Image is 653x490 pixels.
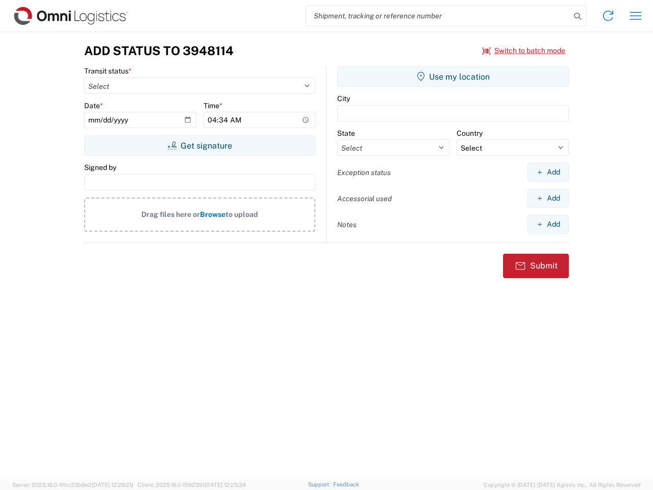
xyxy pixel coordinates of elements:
[528,215,569,234] button: Add
[528,163,569,182] button: Add
[308,481,334,487] a: Support
[337,94,350,103] label: City
[503,254,569,278] button: Submit
[138,482,246,488] span: Client: 2025.16.0-1592391
[204,101,222,110] label: Time
[457,129,483,138] label: Country
[84,43,234,58] h3: Add Status to 3948114
[84,66,132,76] label: Transit status
[84,101,103,110] label: Date
[200,210,225,218] span: Browse
[528,189,569,208] button: Add
[337,129,355,138] label: State
[84,135,315,156] button: Get signature
[92,482,133,488] span: [DATE] 12:29:29
[333,481,359,487] a: Feedback
[337,168,391,177] label: Exception status
[484,480,641,489] span: Copyright © [DATE]-[DATE] Agistix Inc., All Rights Reserved
[205,482,246,488] span: [DATE] 12:25:34
[337,66,569,87] button: Use my location
[482,42,565,59] button: Switch to batch mode
[225,210,258,218] span: to upload
[337,220,357,229] label: Notes
[141,210,200,218] span: Drag files here or
[337,194,392,203] label: Accessorial used
[306,6,570,26] input: Shipment, tracking or reference number
[12,482,133,488] span: Server: 2025.16.0-1ffcc23b9e2
[84,163,116,172] label: Signed by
